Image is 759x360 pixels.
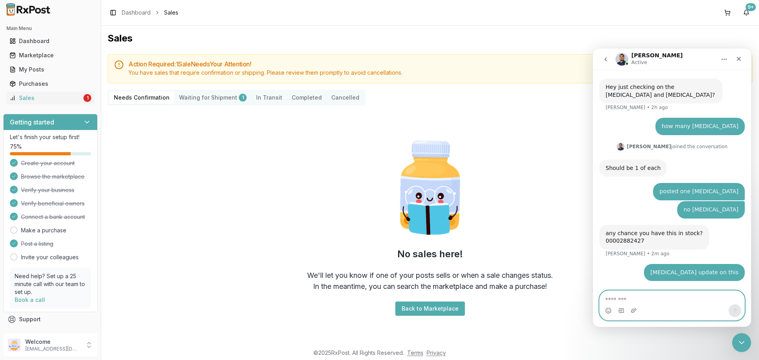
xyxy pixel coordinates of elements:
[6,48,94,62] a: Marketplace
[8,339,21,351] img: User avatar
[6,91,94,105] a: Sales1
[109,91,174,104] button: Needs Confirmation
[21,213,85,221] span: Connect a bank account
[9,37,91,45] div: Dashboard
[313,281,547,292] div: In the meantime, you can search the marketplace and make a purchase!
[307,270,553,281] div: We'll let you know if one of your posts sells or when a sale changes status.
[122,9,151,17] a: Dashboard
[427,349,446,356] a: Privacy
[251,91,287,104] button: In Transit
[3,77,98,90] button: Purchases
[9,94,82,102] div: Sales
[10,117,54,127] h3: Getting started
[9,51,91,59] div: Marketplace
[15,296,45,303] a: Book a call
[83,94,91,102] div: 1
[3,49,98,62] button: Marketplace
[164,9,178,17] span: Sales
[108,32,753,45] h1: Sales
[25,346,80,352] p: [EMAIL_ADDRESS][DOMAIN_NAME]
[21,226,66,234] a: Make a purchase
[239,94,247,102] div: 1
[21,186,74,194] span: Verify your business
[287,91,327,104] button: Completed
[379,137,481,238] img: Smart Pill Bottle
[593,49,751,327] iframe: Intercom live chat
[10,143,22,151] span: 75 %
[10,133,91,141] p: Let's finish your setup first!
[25,338,80,346] p: Welcome
[746,3,756,11] div: 9+
[9,80,91,88] div: Purchases
[128,69,746,77] div: You have sales that require confirmation or shipping. Please review them promptly to avoid cancel...
[395,302,465,316] button: Back to Marketplace
[407,349,423,356] a: Terms
[740,6,753,19] button: 9+
[6,34,94,48] a: Dashboard
[21,159,75,167] span: Create your account
[327,91,364,104] button: Cancelled
[3,3,54,16] img: RxPost Logo
[19,330,46,337] span: Feedback
[174,91,251,104] button: Waiting for Shipment
[732,333,751,352] iframe: Intercom live chat
[3,326,98,341] button: Feedback
[21,173,85,181] span: Browse the marketplace
[3,35,98,47] button: Dashboard
[6,62,94,77] a: My Posts
[6,77,94,91] a: Purchases
[397,248,463,260] h2: No sales here!
[3,92,98,104] button: Sales1
[21,240,53,248] span: Post a listing
[122,9,178,17] nav: breadcrumb
[9,66,91,74] div: My Posts
[3,63,98,76] button: My Posts
[128,61,746,67] h5: Action Required: 1 Sale Need s Your Attention!
[3,312,98,326] button: Support
[6,25,94,32] h2: Main Menu
[21,200,85,207] span: Verify beneficial owners
[21,253,79,261] a: Invite your colleagues
[15,272,86,296] p: Need help? Set up a 25 minute call with our team to set up.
